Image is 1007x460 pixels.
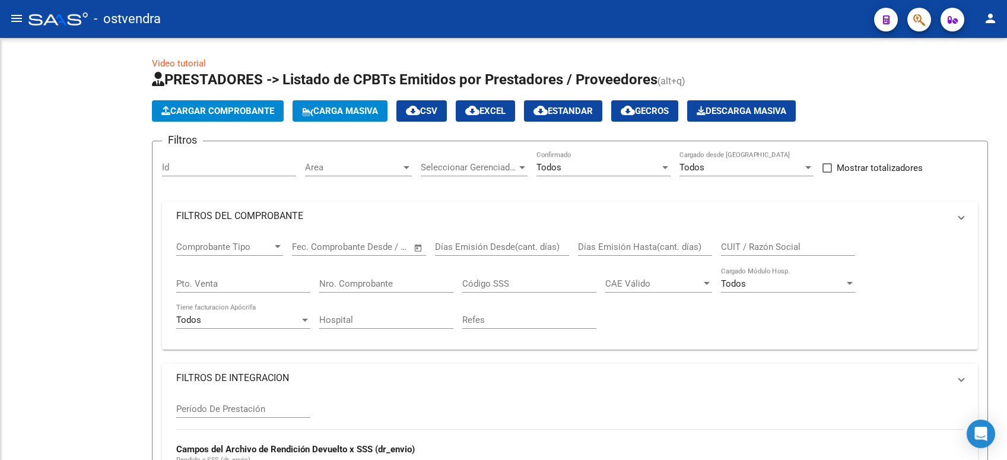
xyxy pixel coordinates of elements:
[396,100,447,122] button: CSV
[465,106,506,116] span: EXCEL
[176,315,201,325] span: Todos
[721,278,746,289] span: Todos
[176,372,949,385] mat-panel-title: FILTROS DE INTEGRACION
[967,420,995,448] div: Open Intercom Messenger
[697,106,786,116] span: Descarga Masiva
[524,100,602,122] button: Estandar
[611,100,678,122] button: Gecros
[621,106,669,116] span: Gecros
[161,106,274,116] span: Cargar Comprobante
[837,161,923,175] span: Mostrar totalizadores
[406,106,437,116] span: CSV
[176,444,415,455] strong: Campos del Archivo de Rendición Devuelto x SSS (dr_envio)
[162,202,978,230] mat-expansion-panel-header: FILTROS DEL COMPROBANTE
[621,103,635,118] mat-icon: cloud_download
[533,106,593,116] span: Estandar
[152,58,206,69] a: Video tutorial
[162,132,203,148] h3: Filtros
[293,100,387,122] button: Carga Masiva
[292,242,340,252] input: Fecha inicio
[162,230,978,350] div: FILTROS DEL COMPROBANTE
[983,11,998,26] mat-icon: person
[176,210,949,223] mat-panel-title: FILTROS DEL COMPROBANTE
[406,103,420,118] mat-icon: cloud_download
[302,106,378,116] span: Carga Masiva
[351,242,408,252] input: Fecha fin
[152,100,284,122] button: Cargar Comprobante
[9,11,24,26] mat-icon: menu
[465,103,479,118] mat-icon: cloud_download
[679,162,704,173] span: Todos
[412,241,425,255] button: Open calendar
[94,6,161,32] span: - ostvendra
[456,100,515,122] button: EXCEL
[176,242,272,252] span: Comprobante Tipo
[152,71,657,88] span: PRESTADORES -> Listado de CPBTs Emitidos por Prestadores / Proveedores
[605,278,701,289] span: CAE Válido
[687,100,796,122] app-download-masive: Descarga masiva de comprobantes (adjuntos)
[657,75,685,87] span: (alt+q)
[421,162,517,173] span: Seleccionar Gerenciador
[536,162,561,173] span: Todos
[162,364,978,392] mat-expansion-panel-header: FILTROS DE INTEGRACION
[687,100,796,122] button: Descarga Masiva
[305,162,401,173] span: Area
[533,103,548,118] mat-icon: cloud_download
